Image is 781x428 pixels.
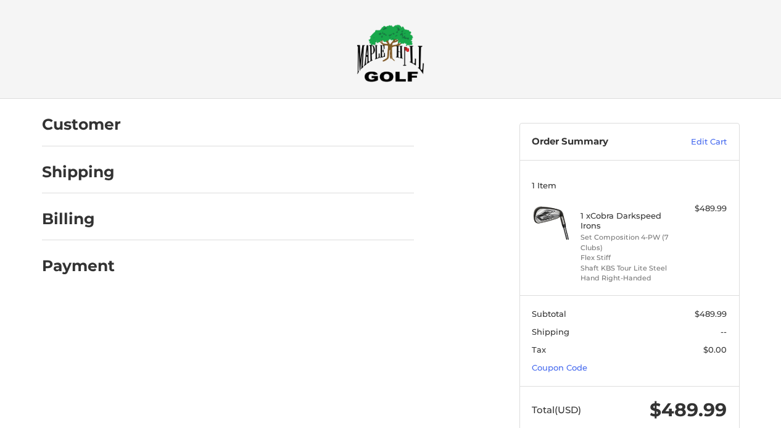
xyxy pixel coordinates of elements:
[532,363,587,372] a: Coupon Code
[581,263,675,274] li: Shaft KBS Tour Lite Steel
[721,327,727,337] span: --
[42,115,121,134] h2: Customer
[532,404,581,416] span: Total (USD)
[695,309,727,319] span: $489.99
[532,327,569,337] span: Shipping
[664,136,727,148] a: Edit Cart
[532,180,727,190] h3: 1 Item
[42,256,115,275] h2: Payment
[679,395,781,428] iframe: Google Customer Reviews
[581,211,675,231] h4: 1 x Cobra Darkspeed Irons
[532,136,664,148] h3: Order Summary
[42,162,115,182] h2: Shipping
[581,232,675,253] li: Set Composition 4-PW (7 Clubs)
[650,398,727,421] span: $489.99
[581,273,675,283] li: Hand Right-Handed
[581,253,675,263] li: Flex Stiff
[12,375,147,416] iframe: Gorgias live chat messenger
[357,24,424,82] img: Maple Hill Golf
[532,309,566,319] span: Subtotal
[532,345,546,355] span: Tax
[703,345,727,355] span: $0.00
[678,203,727,215] div: $489.99
[42,209,114,229] h2: Billing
